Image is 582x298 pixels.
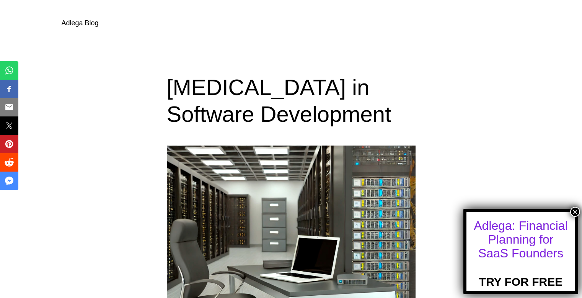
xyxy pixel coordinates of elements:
[62,19,99,27] a: Adlega Blog
[479,262,562,288] a: TRY FOR FREE
[570,207,580,217] button: Close
[473,219,568,260] div: Adlega: Financial Planning for SaaS Founders
[167,74,416,127] h1: [MEDICAL_DATA] in Software Development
